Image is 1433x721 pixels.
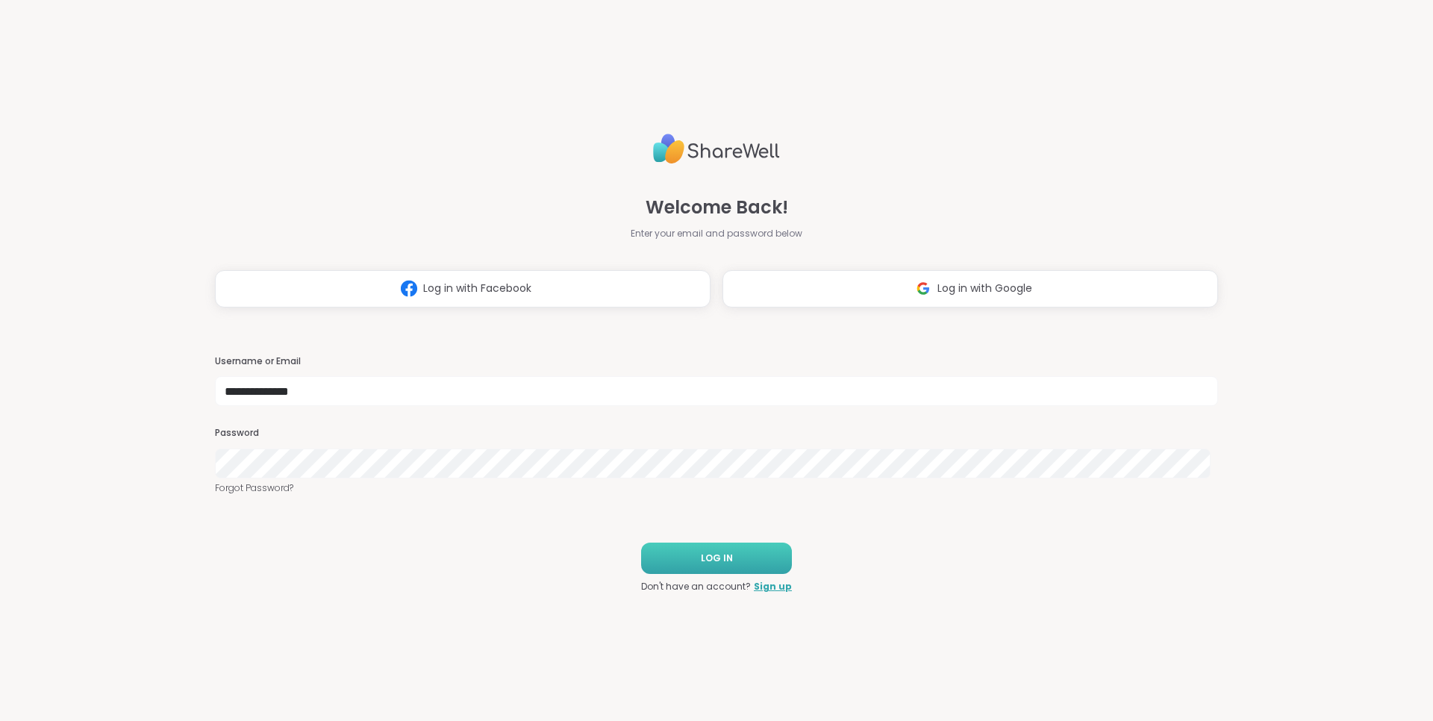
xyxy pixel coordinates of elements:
[631,227,802,240] span: Enter your email and password below
[909,275,937,302] img: ShareWell Logomark
[653,128,780,170] img: ShareWell Logo
[754,580,792,593] a: Sign up
[646,194,788,221] span: Welcome Back!
[722,270,1218,308] button: Log in with Google
[395,275,423,302] img: ShareWell Logomark
[701,552,733,565] span: LOG IN
[215,270,711,308] button: Log in with Facebook
[423,281,531,296] span: Log in with Facebook
[641,580,751,593] span: Don't have an account?
[937,281,1032,296] span: Log in with Google
[641,543,792,574] button: LOG IN
[215,427,1218,440] h3: Password
[215,481,1218,495] a: Forgot Password?
[215,355,1218,368] h3: Username or Email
